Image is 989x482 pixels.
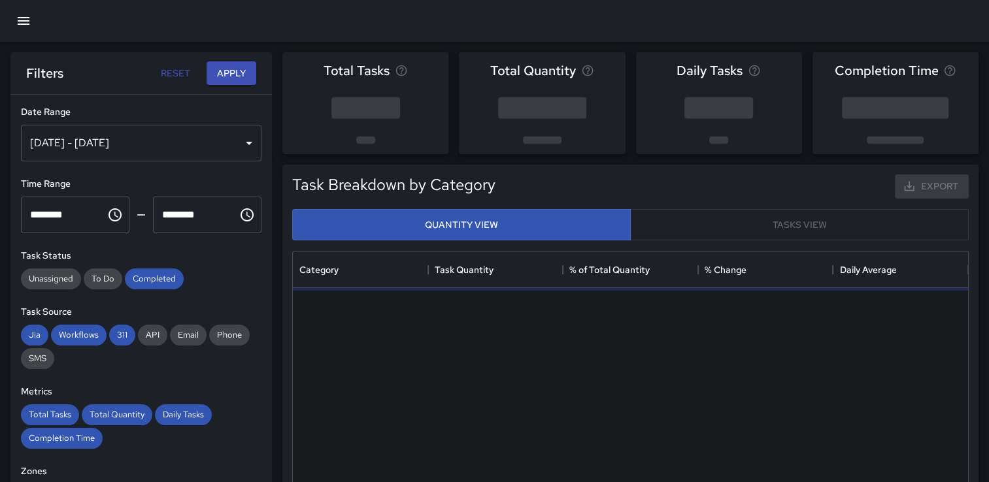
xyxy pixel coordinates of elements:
h6: Date Range [21,105,261,120]
div: Completed [125,268,184,289]
div: Task Quantity [428,251,563,288]
h6: Task Source [21,305,261,319]
span: To Do [84,273,122,284]
span: Phone [209,329,250,340]
span: Daily Tasks [677,60,743,81]
div: Completion Time [21,428,103,449]
button: Choose time, selected time is 11:59 PM [234,202,260,228]
div: API [138,325,167,345]
span: Daily Tasks [155,409,212,420]
div: 311 [109,325,135,345]
div: Category [293,251,428,288]
span: API [138,329,167,340]
svg: Total task quantity in the selected period, compared to the previous period. [581,64,594,77]
div: Workflows [51,325,107,345]
div: Category [299,251,339,288]
span: Total Tasks [324,60,390,81]
span: Unassigned [21,273,81,284]
span: Completed [125,273,184,284]
div: % Change [698,251,833,288]
div: Daily Average [833,251,968,288]
h6: Filters [26,63,63,84]
span: 311 [109,329,135,340]
svg: Average number of tasks per day in the selected period, compared to the previous period. [748,64,761,77]
div: Email [170,325,207,345]
div: [DATE] - [DATE] [21,125,261,161]
span: Completion Time [834,60,938,81]
button: Choose time, selected time is 12:00 AM [102,202,128,228]
h6: Metrics [21,385,261,399]
span: Completion Time [21,432,103,443]
span: Total Quantity [82,409,152,420]
span: Email [170,329,207,340]
div: Total Quantity [82,404,152,425]
h5: Task Breakdown by Category [292,174,495,195]
div: Jia [21,325,48,345]
span: SMS [21,353,54,364]
div: To Do [84,268,122,289]
div: Daily Tasks [155,404,212,425]
svg: Total number of tasks in the selected period, compared to the previous period. [395,64,408,77]
span: Total Quantity [490,60,576,81]
svg: Average time taken to complete tasks in the selected period, compared to the previous period. [943,64,956,77]
div: Total Tasks [21,404,79,425]
button: Apply [207,61,256,86]
div: % of Total Quantity [569,251,650,288]
div: Daily Average [839,251,896,288]
h6: Zones [21,464,261,479]
div: Task Quantity [435,251,494,288]
button: Reset [154,61,196,86]
span: Jia [21,329,48,340]
div: SMS [21,348,54,369]
span: Total Tasks [21,409,79,420]
div: Phone [209,325,250,345]
span: Workflows [51,329,107,340]
div: % Change [705,251,746,288]
div: Unassigned [21,268,81,289]
h6: Time Range [21,177,261,191]
h6: Task Status [21,249,261,263]
div: % of Total Quantity [563,251,698,288]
